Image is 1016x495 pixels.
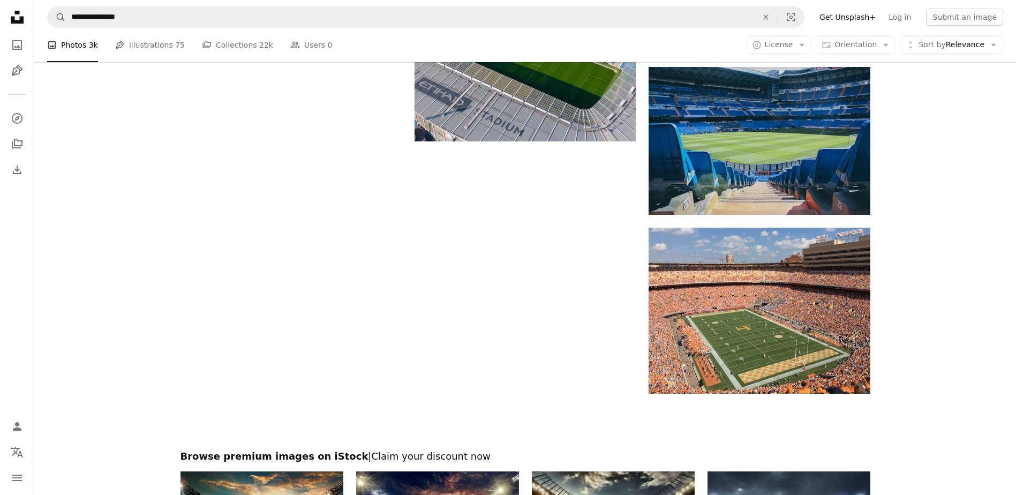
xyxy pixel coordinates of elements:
[6,441,28,463] button: Language
[6,34,28,56] a: Photos
[649,228,870,394] img: green football field under blue sky during daytime
[6,159,28,181] a: Download History
[813,9,882,26] a: Get Unsplash+
[175,39,185,51] span: 75
[816,36,895,54] button: Orientation
[6,133,28,155] a: Collections
[47,6,804,28] form: Find visuals sitewide
[919,40,945,49] span: Sort by
[746,36,812,54] button: License
[328,39,333,51] span: 0
[415,54,636,63] a: an aerial view of a soccer field in a stadium
[6,467,28,489] button: Menu
[754,7,778,27] button: Clear
[649,136,870,146] a: football stadium during daytime
[882,9,917,26] a: Log in
[48,7,66,27] button: Search Unsplash
[6,6,28,30] a: Home — Unsplash
[290,28,333,62] a: Users 0
[765,40,793,49] span: License
[834,40,877,49] span: Orientation
[180,450,870,463] h2: Browse premium images on iStock
[926,9,1003,26] button: Submit an image
[368,451,491,462] span: | Claim your discount now
[6,108,28,129] a: Explore
[6,416,28,437] a: Log in / Sign up
[900,36,1003,54] button: Sort byRelevance
[202,28,273,62] a: Collections 22k
[115,28,185,62] a: Illustrations 75
[6,60,28,81] a: Illustrations
[919,40,984,50] span: Relevance
[649,305,870,315] a: green football field under blue sky during daytime
[778,7,804,27] button: Visual search
[259,39,273,51] span: 22k
[649,67,870,214] img: football stadium during daytime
